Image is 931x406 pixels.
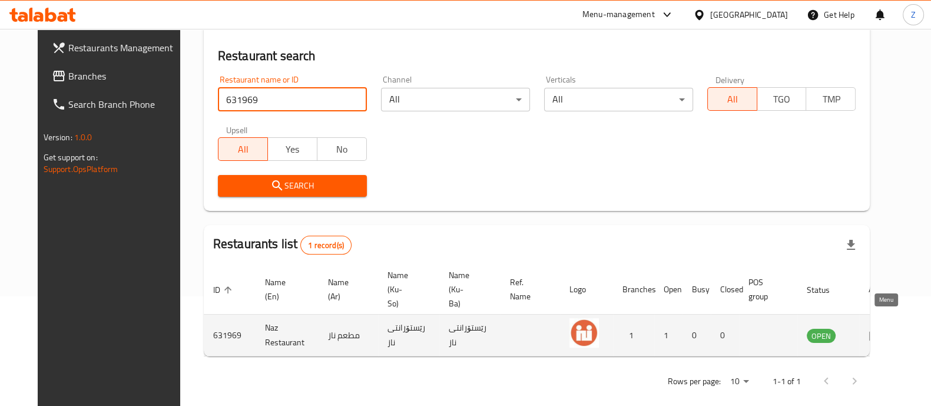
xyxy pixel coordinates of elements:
div: Total records count [300,236,352,255]
span: Search [227,179,357,193]
label: Upsell [226,126,248,134]
span: Branches [68,69,184,83]
a: Support.OpsPlatform [44,161,118,177]
td: 0 [711,315,739,357]
div: [GEOGRAPHIC_DATA] [710,8,788,21]
td: 631969 [204,315,256,357]
button: TMP [806,87,856,111]
td: مطعم ناز [319,315,378,357]
span: ID [213,283,236,297]
div: All [544,88,693,111]
span: Yes [273,141,313,158]
button: TGO [757,87,807,111]
span: Restaurants Management [68,41,184,55]
td: 0 [682,315,711,357]
span: Status [807,283,845,297]
div: Export file [837,231,865,259]
a: Search Branch Phone [42,90,193,118]
td: رێستۆرانتی ناز [378,315,439,357]
span: Name (Ku-Ba) [449,268,486,311]
td: 1 [654,315,682,357]
span: Get support on: [44,150,98,165]
label: Delivery [715,75,745,84]
a: Restaurants Management [42,34,193,62]
th: Busy [682,265,711,315]
th: Closed [711,265,739,315]
button: All [707,87,757,111]
span: Ref. Name [510,275,546,303]
th: Branches [613,265,654,315]
th: Action [859,265,900,315]
input: Search for restaurant name or ID.. [218,88,367,111]
p: Rows per page: [667,374,720,389]
span: Name (Ku-So) [387,268,425,311]
span: 1.0.0 [74,130,92,145]
button: No [317,137,367,161]
span: Name (Ar) [328,275,364,303]
span: 1 record(s) [301,240,351,251]
span: All [713,91,753,108]
button: All [218,137,268,161]
span: No [322,141,362,158]
span: POS group [748,275,783,303]
span: Z [911,8,916,21]
div: Rows per page: [725,373,753,391]
th: Open [654,265,682,315]
table: enhanced table [204,265,900,357]
th: Logo [560,265,613,315]
span: Version: [44,130,72,145]
h2: Restaurants list [213,235,352,255]
div: All [381,88,530,111]
img: Naz Restaurant [569,318,599,348]
span: Name (En) [265,275,304,303]
span: All [223,141,263,158]
span: TMP [811,91,851,108]
span: OPEN [807,329,836,343]
h2: Restaurant search [218,47,856,65]
span: TGO [762,91,802,108]
td: 1 [613,315,654,357]
td: رێستۆرانتی ناز [439,315,501,357]
td: Naz Restaurant [256,315,319,357]
a: Branches [42,62,193,90]
button: Search [218,175,367,197]
span: Search Branch Phone [68,97,184,111]
div: Menu-management [582,8,655,22]
button: Yes [267,137,317,161]
p: 1-1 of 1 [772,374,800,389]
